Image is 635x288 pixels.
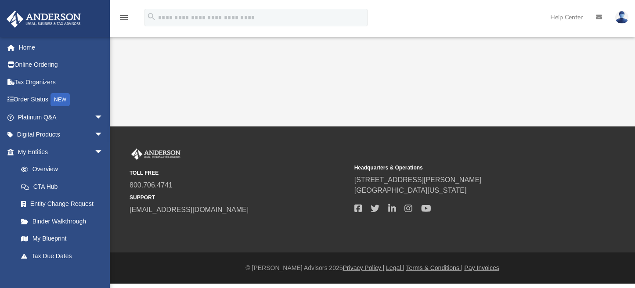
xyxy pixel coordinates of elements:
[354,164,573,172] small: Headquarters & Operations
[354,187,467,194] a: [GEOGRAPHIC_DATA][US_STATE]
[12,178,116,195] a: CTA Hub
[6,126,116,144] a: Digital Productsarrow_drop_down
[354,176,482,184] a: [STREET_ADDRESS][PERSON_NAME]
[6,73,116,91] a: Tax Organizers
[12,195,116,213] a: Entity Change Request
[464,264,499,271] a: Pay Invoices
[130,181,173,189] a: 800.706.4741
[615,11,628,24] img: User Pic
[6,91,116,109] a: Order StatusNEW
[130,206,249,213] a: [EMAIL_ADDRESS][DOMAIN_NAME]
[12,230,112,248] a: My Blueprint
[6,56,116,74] a: Online Ordering
[130,194,348,202] small: SUPPORT
[147,12,156,22] i: search
[94,143,112,161] span: arrow_drop_down
[110,263,635,273] div: © [PERSON_NAME] Advisors 2025
[130,169,348,177] small: TOLL FREE
[12,212,116,230] a: Binder Walkthrough
[119,12,129,23] i: menu
[12,247,116,265] a: Tax Due Dates
[406,264,463,271] a: Terms & Conditions |
[343,264,385,271] a: Privacy Policy |
[6,108,116,126] a: Platinum Q&Aarrow_drop_down
[94,126,112,144] span: arrow_drop_down
[6,143,116,161] a: My Entitiesarrow_drop_down
[51,93,70,106] div: NEW
[130,148,182,160] img: Anderson Advisors Platinum Portal
[386,264,404,271] a: Legal |
[119,17,129,23] a: menu
[6,39,116,56] a: Home
[94,108,112,126] span: arrow_drop_down
[4,11,83,28] img: Anderson Advisors Platinum Portal
[12,161,116,178] a: Overview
